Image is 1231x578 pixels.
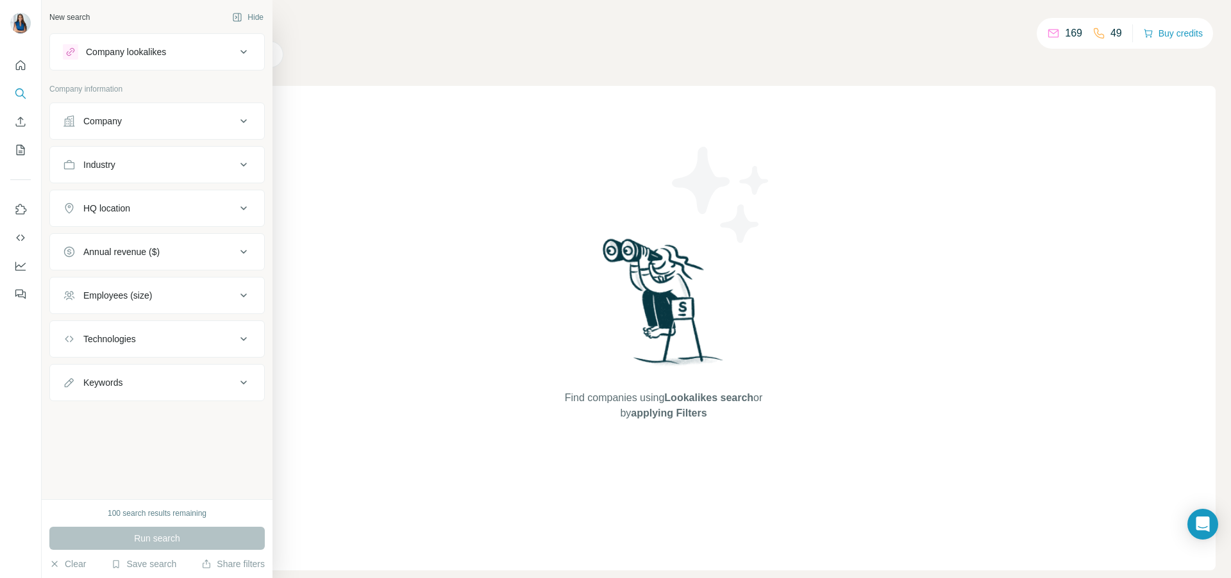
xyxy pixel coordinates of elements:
[49,557,86,570] button: Clear
[201,557,265,570] button: Share filters
[10,54,31,77] button: Quick start
[631,408,707,418] span: applying Filters
[10,138,31,161] button: My lists
[50,367,264,398] button: Keywords
[83,115,122,128] div: Company
[50,193,264,224] button: HQ location
[664,137,779,252] img: Surfe Illustration - Stars
[49,83,265,95] p: Company information
[83,289,152,302] div: Employees (size)
[1187,509,1218,540] div: Open Intercom Messenger
[50,236,264,267] button: Annual revenue ($)
[50,280,264,311] button: Employees (size)
[223,8,272,27] button: Hide
[50,149,264,180] button: Industry
[112,15,1216,33] h4: Search
[49,12,90,23] div: New search
[50,106,264,136] button: Company
[10,13,31,33] img: Avatar
[83,376,122,389] div: Keywords
[111,557,176,570] button: Save search
[83,202,130,215] div: HQ location
[10,110,31,133] button: Enrich CSV
[83,245,160,258] div: Annual revenue ($)
[1065,26,1082,41] p: 169
[10,82,31,105] button: Search
[10,283,31,306] button: Feedback
[50,324,264,354] button: Technologies
[597,235,730,378] img: Surfe Illustration - Woman searching with binoculars
[1110,26,1122,41] p: 49
[561,390,766,421] span: Find companies using or by
[10,198,31,221] button: Use Surfe on LinkedIn
[83,333,136,345] div: Technologies
[10,254,31,277] button: Dashboard
[108,508,206,519] div: 100 search results remaining
[1143,24,1203,42] button: Buy credits
[50,37,264,67] button: Company lookalikes
[83,158,115,171] div: Industry
[10,226,31,249] button: Use Surfe API
[664,392,753,403] span: Lookalikes search
[86,45,166,58] div: Company lookalikes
